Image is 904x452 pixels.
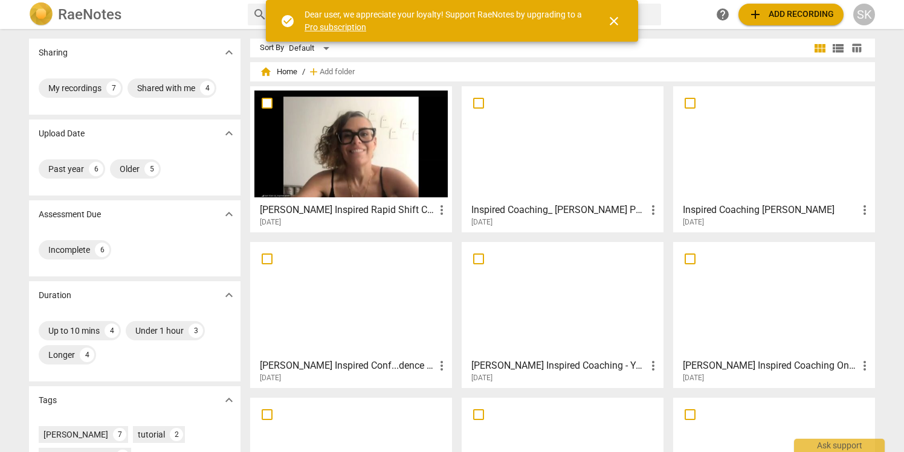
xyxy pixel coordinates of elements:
a: Pro subscription [305,22,366,32]
div: Up to 10 mins [48,325,100,337]
button: Show more [220,124,238,142]
h3: Inspired Coaching Sarah [683,203,857,217]
span: add [308,66,320,78]
button: Show more [220,286,238,304]
span: more_vert [646,358,660,373]
p: Sharing [39,46,68,59]
span: expand_more [222,126,236,141]
span: close [607,14,621,28]
div: Sort By [260,43,284,53]
span: [DATE] [260,217,281,228]
div: My recordings [48,82,102,94]
a: [PERSON_NAME] Inspired Coaching One ([PERSON_NAME])[DATE] [677,246,871,383]
span: expand_more [222,288,236,302]
div: 4 [200,81,215,95]
a: [PERSON_NAME] Inspired Coaching - You ([PERSON_NAME])[DATE] [466,246,659,383]
h3: Sarah Johnson_ Inspired Coaching One (Sam Kiani) [683,358,857,373]
span: more_vert [434,358,449,373]
button: Show more [220,43,238,62]
span: table_chart [851,42,862,54]
div: 7 [106,81,121,95]
div: 7 [113,428,126,441]
div: Ask support [794,439,885,452]
h2: RaeNotes [58,6,121,23]
div: 3 [189,323,203,338]
p: Assessment Due [39,208,101,221]
span: expand_more [222,207,236,221]
a: Inspired Coaching [PERSON_NAME][DATE] [677,91,871,227]
span: more_vert [857,203,872,217]
button: Show more [220,205,238,223]
div: Dear user, we appreciate your loyalty! Support RaeNotes by upgrading to a [305,8,585,33]
span: check_circle [280,14,295,28]
span: search [253,7,267,22]
span: Add recording [748,7,834,22]
span: help [715,7,730,22]
a: [PERSON_NAME] Inspired Rapid Shift Coaching ([PERSON_NAME]) - [DATE][DATE] [254,91,448,227]
div: Default [289,39,334,58]
div: 5 [144,162,159,176]
div: Incomplete [48,244,90,256]
div: 6 [89,162,103,176]
div: 4 [105,323,119,338]
span: home [260,66,272,78]
span: expand_more [222,393,236,407]
span: [DATE] [683,373,704,383]
button: Tile view [811,39,829,57]
p: Upload Date [39,127,85,140]
img: Logo [29,2,53,27]
div: [PERSON_NAME] [44,428,108,441]
p: Tags [39,394,57,407]
span: more_vert [646,203,660,217]
div: 2 [170,428,183,441]
div: Past year [48,163,84,175]
a: Help [712,4,734,25]
div: Longer [48,349,75,361]
a: Inspired Coaching_ [PERSON_NAME] PCC[DATE] [466,91,659,227]
p: Duration [39,289,71,302]
span: [DATE] [471,373,492,383]
div: tutorial [138,428,165,441]
div: 6 [95,243,109,257]
button: List view [829,39,847,57]
a: LogoRaeNotes [29,2,238,27]
span: [DATE] [683,217,704,228]
div: Under 1 hour [135,325,184,337]
button: Show more [220,391,238,409]
span: [DATE] [260,373,281,383]
div: Shared with me [137,82,195,94]
span: add [748,7,763,22]
span: more_vert [857,358,872,373]
div: 4 [80,348,94,362]
h3: Rob Chapman_ Inspired Rapid Shift Coaching (Sam Kiani) - Jun 25 2025 [260,203,434,217]
span: view_list [831,41,845,56]
button: SK [853,4,875,25]
span: [DATE] [471,217,492,228]
span: Add folder [320,68,355,77]
span: expand_more [222,45,236,60]
h3: Jen Eisen_ Inspired Coaching - You (Sam Kiani) [471,358,646,373]
span: more_vert [434,203,449,217]
button: Close [599,7,628,36]
span: Home [260,66,297,78]
button: Table view [847,39,865,57]
span: view_module [813,41,827,56]
span: / [302,68,305,77]
button: Upload [738,4,844,25]
div: Older [120,163,140,175]
h3: Inspired Coaching_ David Pitchford PCC [471,203,646,217]
a: [PERSON_NAME] Inspired Conf...dence & Capability ([PERSON_NAME])[DATE] [254,246,448,383]
h3: David Pitchford_ Inspired Conf...dence & Capability (Sam Kiani) [260,358,434,373]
